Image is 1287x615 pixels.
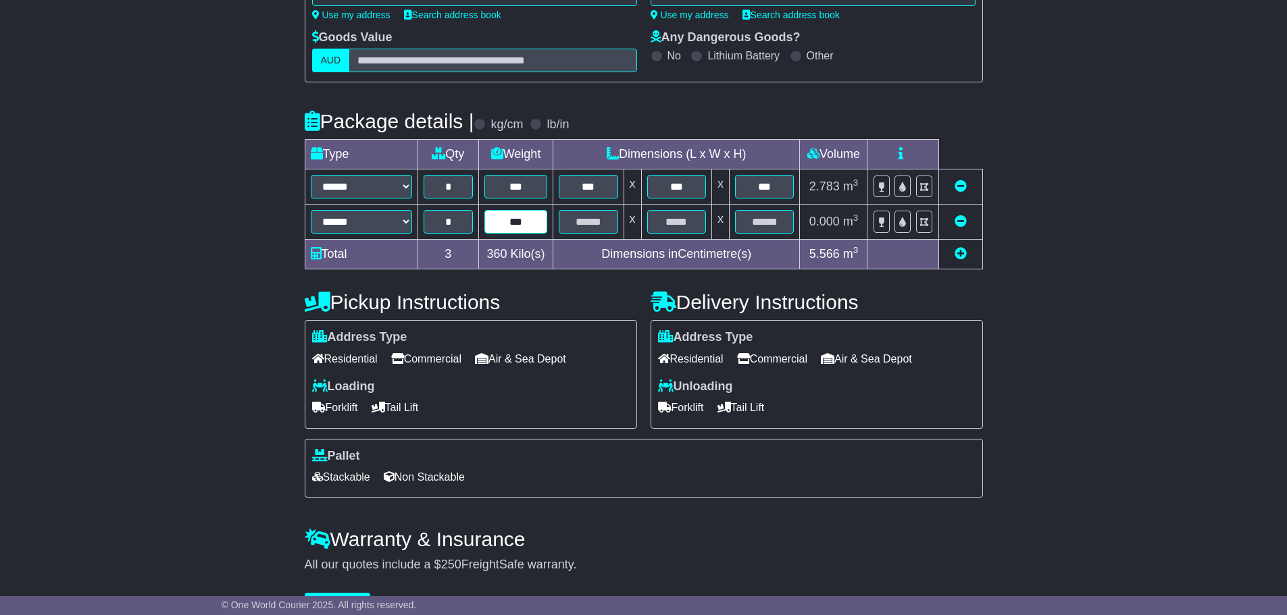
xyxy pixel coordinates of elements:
[418,140,479,169] td: Qty
[312,49,350,72] label: AUD
[651,30,801,45] label: Any Dangerous Goods?
[737,348,807,369] span: Commercial
[475,348,566,369] span: Air & Sea Depot
[305,140,418,169] td: Type
[479,240,553,269] td: Kilo(s)
[305,291,637,313] h4: Pickup Instructions
[624,169,641,205] td: x
[305,110,474,132] h4: Package details |
[441,558,461,571] span: 250
[490,117,523,132] label: kg/cm
[853,178,859,188] sup: 3
[853,213,859,223] sup: 3
[404,9,501,20] a: Search address book
[487,247,507,261] span: 360
[843,180,859,193] span: m
[711,205,729,240] td: x
[312,379,375,394] label: Loading
[384,466,465,487] span: Non Stackable
[800,140,867,169] td: Volume
[658,348,724,369] span: Residential
[717,397,765,418] span: Tail Lift
[418,240,479,269] td: 3
[711,169,729,205] td: x
[553,140,800,169] td: Dimensions (L x W x H)
[742,9,840,20] a: Search address book
[479,140,553,169] td: Weight
[553,240,800,269] td: Dimensions in Centimetre(s)
[658,379,733,394] label: Unloading
[312,30,393,45] label: Goods Value
[372,397,419,418] span: Tail Lift
[305,240,418,269] td: Total
[624,205,641,240] td: x
[809,247,840,261] span: 5.566
[843,247,859,261] span: m
[312,397,358,418] span: Forklift
[312,9,390,20] a: Use my address
[651,9,729,20] a: Use my address
[305,558,983,572] div: All our quotes include a $ FreightSafe warranty.
[658,397,704,418] span: Forklift
[312,330,407,345] label: Address Type
[843,215,859,228] span: m
[807,49,834,62] label: Other
[651,291,983,313] h4: Delivery Instructions
[955,180,967,193] a: Remove this item
[955,215,967,228] a: Remove this item
[312,449,360,464] label: Pallet
[955,247,967,261] a: Add new item
[391,348,461,369] span: Commercial
[707,49,780,62] label: Lithium Battery
[305,528,983,550] h4: Warranty & Insurance
[667,49,681,62] label: No
[853,245,859,255] sup: 3
[658,330,753,345] label: Address Type
[809,215,840,228] span: 0.000
[821,348,912,369] span: Air & Sea Depot
[222,599,417,610] span: © One World Courier 2025. All rights reserved.
[312,348,378,369] span: Residential
[312,466,370,487] span: Stackable
[547,117,569,132] label: lb/in
[809,180,840,193] span: 2.783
